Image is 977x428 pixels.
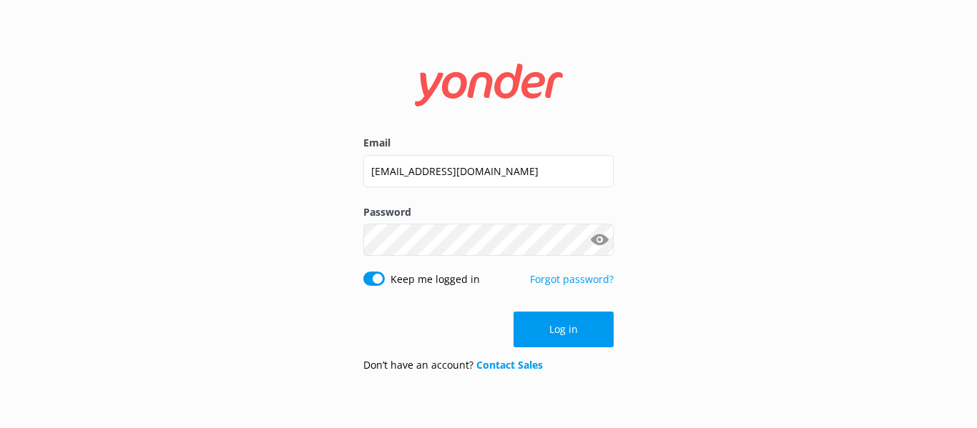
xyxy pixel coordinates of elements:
p: Don’t have an account? [363,357,543,373]
label: Email [363,135,614,151]
button: Log in [514,312,614,347]
a: Contact Sales [476,358,543,372]
button: Show password [585,226,614,254]
a: Forgot password? [530,272,614,286]
label: Password [363,204,614,220]
label: Keep me logged in [391,272,480,287]
input: user@emailaddress.com [363,155,614,187]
